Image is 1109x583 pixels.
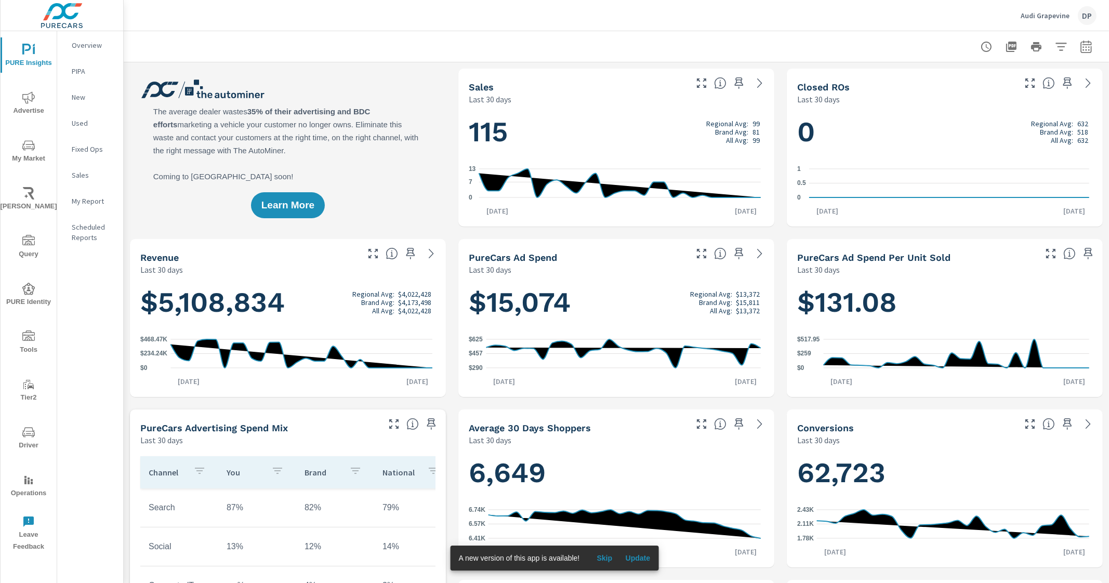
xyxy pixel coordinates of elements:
text: 1 [797,165,801,173]
button: Make Fullscreen [386,416,402,432]
button: Make Fullscreen [365,245,381,262]
span: Save this to your personalized report [1080,245,1097,262]
button: Update [621,550,654,566]
span: The number of dealer-specified goals completed by a visitor. [Source: This data is provided by th... [1042,418,1055,430]
div: Sales [57,167,123,183]
span: Number of vehicles sold by the dealership over the selected date range. [Source: This data is sou... [714,77,727,89]
text: 7 [469,178,472,186]
p: $4,022,428 [398,307,431,315]
text: 6.74K [469,506,485,513]
p: Last 30 days [469,93,511,105]
td: 14% [374,534,452,560]
a: See more details in report [423,245,440,262]
span: Leave Feedback [4,515,54,553]
h1: $131.08 [797,285,1092,320]
text: 6.57K [469,521,485,528]
span: Driver [4,426,54,452]
span: PURE Insights [4,44,54,69]
td: 87% [218,495,296,521]
p: Last 30 days [797,93,840,105]
text: $468.47K [140,336,167,343]
h5: PureCars Advertising Spend Mix [140,422,288,433]
text: $0 [797,364,804,372]
h1: 62,723 [797,455,1092,491]
button: Make Fullscreen [693,75,710,91]
div: Overview [57,37,123,53]
span: Save this to your personalized report [423,416,440,432]
h5: Revenue [140,252,179,263]
text: 2.11K [797,520,814,527]
p: My Report [72,196,115,206]
span: PURE Identity [4,283,54,308]
button: Make Fullscreen [1042,245,1059,262]
p: [DATE] [1056,206,1092,216]
span: Save this to your personalized report [1059,75,1076,91]
text: 1.78K [797,535,814,542]
p: $15,811 [736,298,760,307]
td: 12% [296,534,374,560]
text: $457 [469,350,483,357]
p: $4,173,498 [398,298,431,307]
text: 0 [469,194,472,201]
span: Average cost of advertising per each vehicle sold at the dealer over the selected date range. The... [1063,247,1076,260]
p: [DATE] [728,376,764,387]
button: Make Fullscreen [693,245,710,262]
p: Overview [72,40,115,50]
p: Last 30 days [140,263,183,276]
text: 0 [797,194,801,201]
p: Sales [72,170,115,180]
span: Advertise [4,91,54,117]
p: Last 30 days [797,434,840,446]
p: [DATE] [728,206,764,216]
text: $0 [140,364,148,372]
p: Last 30 days [469,434,511,446]
span: Save this to your personalized report [402,245,419,262]
text: 2.43K [797,506,814,513]
p: [DATE] [824,376,860,387]
p: All Avg: [1051,136,1073,144]
button: Apply Filters [1051,36,1072,57]
h1: $15,074 [469,285,764,320]
h1: $5,108,834 [140,285,435,320]
p: Channel [149,467,185,478]
text: $290 [469,364,483,372]
td: Social [140,534,218,560]
p: 99 [752,120,760,128]
p: 81 [752,128,760,136]
p: Last 30 days [469,263,511,276]
p: [DATE] [486,376,523,387]
span: Tier2 [4,378,54,404]
td: Search [140,495,218,521]
p: Brand Avg: [699,298,732,307]
div: Scheduled Reports [57,219,123,245]
span: My Market [4,139,54,165]
p: Fixed Ops [72,144,115,154]
button: Make Fullscreen [1022,416,1038,432]
p: All Avg: [372,307,394,315]
text: 13 [469,165,476,173]
p: $4,022,428 [398,290,431,298]
p: $13,372 [736,307,760,315]
div: Fixed Ops [57,141,123,157]
button: Select Date Range [1076,36,1097,57]
h5: Conversions [797,422,854,433]
p: [DATE] [1056,376,1092,387]
p: All Avg: [710,307,732,315]
div: PIPA [57,63,123,79]
p: 99 [752,136,760,144]
p: [DATE] [170,376,207,387]
button: Skip [588,550,621,566]
div: My Report [57,193,123,209]
p: Brand Avg: [361,298,394,307]
p: All Avg: [726,136,748,144]
text: $234.24K [140,350,167,357]
p: Scheduled Reports [72,222,115,243]
p: 632 [1077,120,1088,128]
span: Number of Repair Orders Closed by the selected dealership group over the selected time range. [So... [1042,77,1055,89]
div: nav menu [1,31,57,557]
text: $625 [469,336,483,343]
h5: Closed ROs [797,82,850,92]
button: "Export Report to PDF" [1001,36,1022,57]
h5: PureCars Ad Spend Per Unit Sold [797,252,950,263]
span: Total sales revenue over the selected date range. [Source: This data is sourced from the dealer’s... [386,247,398,260]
